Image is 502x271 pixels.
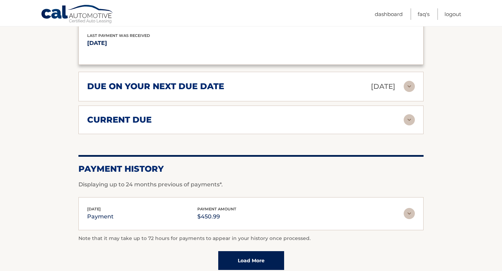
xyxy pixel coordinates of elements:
[87,207,101,211] span: [DATE]
[41,5,114,25] a: Cal Automotive
[87,33,150,38] span: Last Payment was received
[87,81,224,92] h2: due on your next due date
[197,212,236,222] p: $450.99
[371,80,395,93] p: [DATE]
[375,8,403,20] a: Dashboard
[87,115,152,125] h2: current due
[87,212,114,222] p: payment
[197,207,236,211] span: payment amount
[418,8,429,20] a: FAQ's
[404,81,415,92] img: accordion-rest.svg
[78,234,424,243] p: Note that it may take up to 72 hours for payments to appear in your history once processed.
[404,114,415,125] img: accordion-rest.svg
[404,208,415,219] img: accordion-rest.svg
[78,180,424,189] p: Displaying up to 24 months previous of payments*.
[78,164,424,174] h2: Payment History
[87,38,251,48] p: [DATE]
[218,251,284,270] a: Load More
[444,8,461,20] a: Logout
